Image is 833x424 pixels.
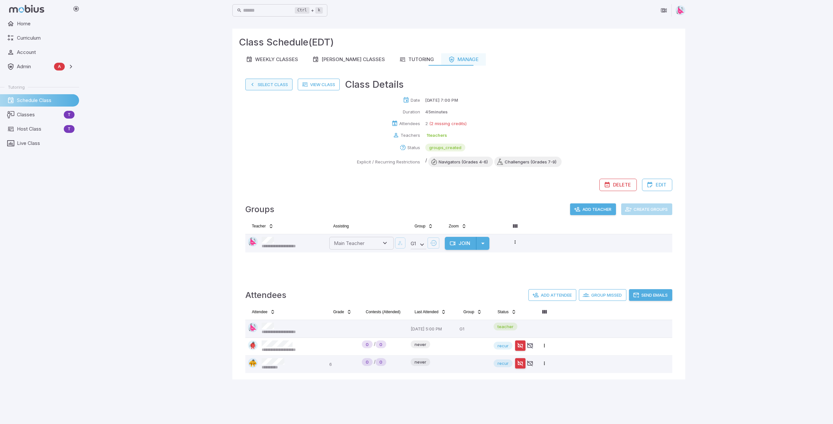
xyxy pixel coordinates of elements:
button: Status [494,307,520,317]
span: Status [498,309,509,315]
div: / [362,358,405,366]
span: never [411,359,430,365]
button: Last Attended [411,307,450,317]
button: Contests (Attended) [362,307,404,317]
span: Live Class [17,140,75,147]
span: 0 [376,359,386,365]
div: Never Played [362,358,373,366]
span: Zoom [449,224,459,229]
h4: Attendees [245,289,286,302]
button: Join in Zoom Client [658,4,670,17]
p: 6 [329,358,357,370]
span: Group [415,224,425,229]
button: Send Emails [629,289,672,301]
kbd: k [315,7,323,14]
button: Grade [329,307,356,317]
span: Challengers (Grades 7-9) [499,159,562,165]
span: Assisting [333,224,349,229]
p: Explicit / Recurring Restrictions [357,159,420,165]
button: Teacher [248,221,278,231]
img: right-triangle.svg [676,6,685,15]
button: Group [459,307,486,317]
button: Select Class [245,79,293,90]
span: groups_created [425,144,465,151]
span: Contests (Attended) [366,309,401,315]
span: T [64,111,75,118]
span: teacher [494,323,517,330]
img: right-triangle.svg [248,323,258,332]
button: Group Missed [579,289,626,301]
kbd: Ctrl [295,7,309,14]
p: 2 [425,120,428,127]
img: circle.svg [248,340,258,350]
div: G 1 [411,239,426,249]
div: + [295,6,323,14]
div: [PERSON_NAME] Classes [312,56,385,63]
a: View Class [298,79,340,90]
div: Tutoring [399,56,434,63]
p: Duration [403,109,420,115]
span: Home [17,20,75,27]
p: (2 missing credits) [429,120,467,127]
p: G1 [459,323,488,335]
div: Weekly Classes [246,56,298,63]
span: Host Class [17,125,61,133]
p: Teachers [401,132,420,138]
h4: Groups [245,203,274,216]
span: Account [17,49,75,56]
button: Open [381,239,389,247]
div: / [425,157,562,167]
p: [DATE] 5:00 PM [411,323,454,335]
button: Column visibility [510,221,520,231]
p: Attendees [399,120,420,127]
div: Manage [448,56,479,63]
span: Navigators (Grades 4-6) [433,159,493,165]
span: 0 [362,359,373,365]
button: Join [445,237,476,250]
div: / [362,340,405,348]
div: Never Played [362,340,373,348]
button: Add Attendee [528,289,576,301]
span: A [54,63,65,70]
div: New Student [376,358,386,366]
h3: Class Schedule (EDT) [239,35,334,49]
span: Classes [17,111,61,118]
button: Edit [642,179,672,191]
span: recur [494,360,512,366]
span: 0 [376,341,386,348]
p: Date [411,97,420,103]
span: Grade [333,309,344,315]
button: Group [411,221,437,231]
h3: Class Details [345,77,404,92]
span: Tutoring [8,84,25,90]
span: 0 [362,341,373,348]
img: right-triangle.svg [248,237,258,247]
span: recur [494,342,512,349]
span: Admin [17,63,51,70]
span: Curriculum [17,34,75,42]
span: never [411,341,430,348]
p: 1 teachers [427,132,447,138]
button: Delete [599,179,637,191]
div: New Student [376,340,386,348]
button: Assisting [329,221,353,231]
button: Add Teacher [570,203,616,215]
span: Attendee [252,309,267,315]
p: [DATE] 7:00 PM [425,97,458,103]
span: Last Attended [415,309,438,315]
p: 45 minutes [425,109,448,115]
button: Column visibility [539,307,550,317]
span: Teacher [252,224,266,229]
img: semi-circle.svg [248,358,258,368]
span: Group [463,309,474,315]
span: T [64,126,75,132]
button: Zoom [445,221,471,231]
p: Status [407,144,420,151]
span: Schedule Class [17,97,75,104]
button: Attendee [248,307,279,317]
